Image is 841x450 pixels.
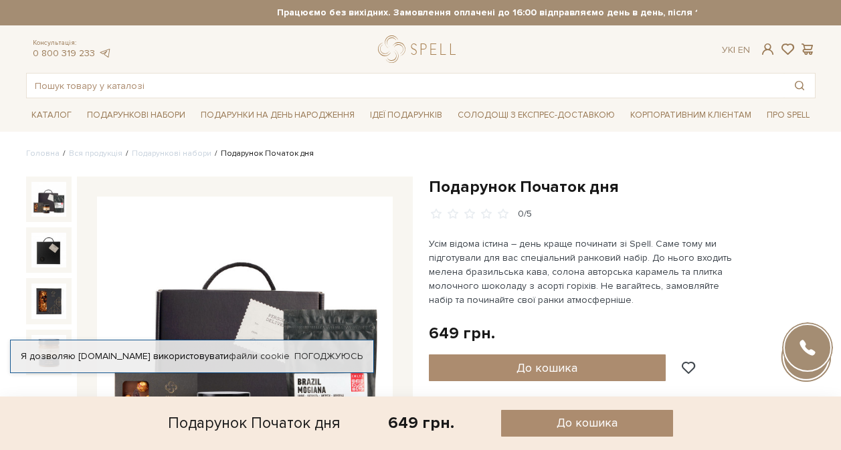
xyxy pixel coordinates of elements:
[168,410,341,437] div: Подарунок Початок дня
[31,182,66,217] img: Подарунок Початок дня
[722,44,750,56] div: Ук
[33,47,95,59] a: 0 800 319 233
[33,39,112,47] span: Консультація:
[517,360,577,375] span: До кошика
[294,350,363,362] a: Погоджуюсь
[211,148,314,160] li: Подарунок Початок дня
[738,44,750,55] a: En
[501,410,673,437] button: До кошика
[388,413,454,433] div: 649 грн.
[26,148,60,158] a: Головна
[429,237,743,307] p: Усім відома істина – день краще починати зі Spell. Саме тому ми підготували для вас спеціальний р...
[761,105,815,126] span: Про Spell
[625,104,757,126] a: Корпоративним клієнтам
[11,350,373,362] div: Я дозволяю [DOMAIN_NAME] використовувати
[733,44,735,55] span: |
[429,323,495,344] div: 649 грн.
[31,335,66,370] img: Подарунок Початок дня
[518,208,532,221] div: 0/5
[31,233,66,267] img: Подарунок Початок дня
[229,350,290,362] a: файли cookie
[365,105,448,126] span: Ідеї подарунків
[26,105,77,126] span: Каталог
[27,74,784,98] input: Пошук товару у каталозі
[452,104,620,126] a: Солодощі з експрес-доставкою
[31,284,66,318] img: Подарунок Початок дня
[429,177,816,197] h1: Подарунок Початок дня
[69,148,122,158] a: Вся продукція
[98,47,112,59] a: telegram
[132,148,211,158] a: Подарункові набори
[195,105,360,126] span: Подарунки на День народження
[429,354,666,381] button: До кошика
[378,35,462,63] a: logo
[784,74,815,98] button: Пошук товару у каталозі
[557,415,618,431] span: До кошика
[82,105,191,126] span: Подарункові набори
